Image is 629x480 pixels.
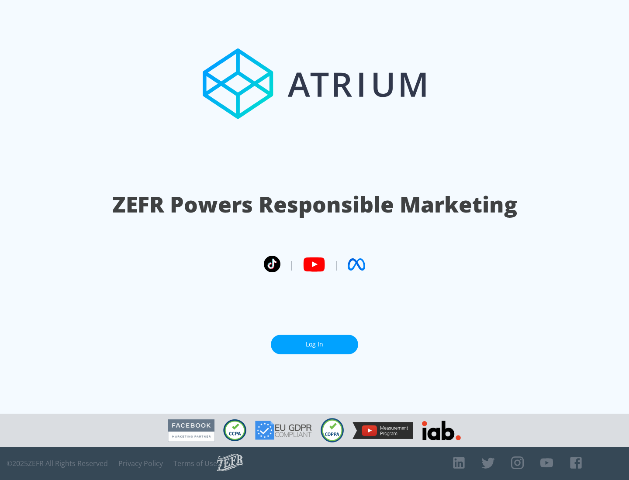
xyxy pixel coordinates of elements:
a: Privacy Policy [118,459,163,468]
span: | [334,258,339,271]
span: © 2025 ZEFR All Rights Reserved [7,459,108,468]
img: IAB [422,421,461,440]
img: Facebook Marketing Partner [168,419,214,442]
span: | [289,258,294,271]
a: Log In [271,335,358,354]
img: CCPA Compliant [223,419,246,441]
img: COPPA Compliant [321,418,344,442]
a: Terms of Use [173,459,217,468]
img: GDPR Compliant [255,421,312,440]
img: YouTube Measurement Program [353,422,413,439]
h1: ZEFR Powers Responsible Marketing [112,189,517,219]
